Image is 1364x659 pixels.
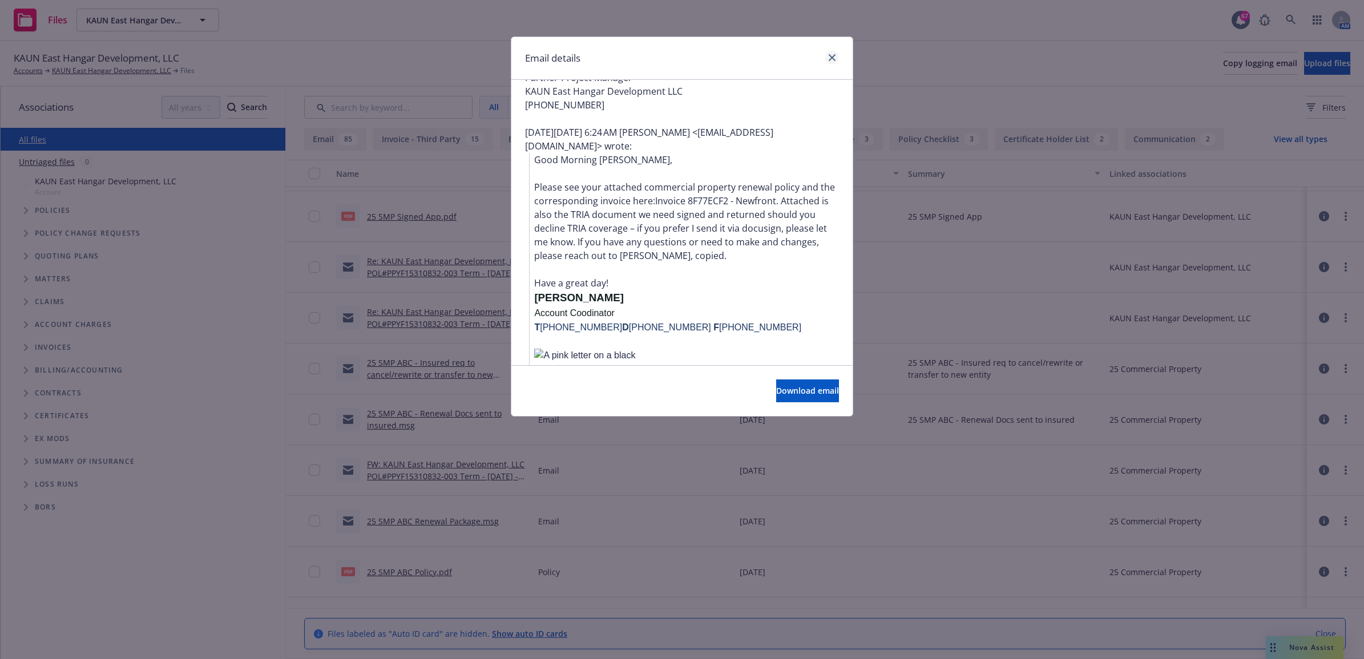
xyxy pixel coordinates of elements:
[540,322,801,332] span: [PHONE_NUMBER] [PHONE_NUMBER] [PHONE_NUMBER]
[525,126,839,153] div: [DATE][DATE] 6:24 AM [PERSON_NAME] < > wrote:
[622,322,629,332] b: D
[534,322,540,332] span: T
[825,51,839,64] a: close
[776,385,839,396] span: Download email
[534,308,615,318] span: Account Coodinator
[534,349,640,367] img: A pink letter on a black background Description automatically generated
[655,195,776,207] a: Invoice 8F77ECF2 - Newfront
[525,84,839,98] div: KAUN East Hangar Development LLC
[534,292,624,304] span: [PERSON_NAME]
[534,262,839,290] p: Have a great day!
[525,98,839,112] div: [PHONE_NUMBER]
[534,153,839,167] p: Good Morning [PERSON_NAME],
[776,379,839,402] button: Download email
[525,51,580,66] h1: Email details
[534,167,839,262] p: Please see your attached commercial property renewal policy and the corresponding invoice here: ....
[525,126,773,152] a: [EMAIL_ADDRESS][DOMAIN_NAME]
[713,322,719,332] b: F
